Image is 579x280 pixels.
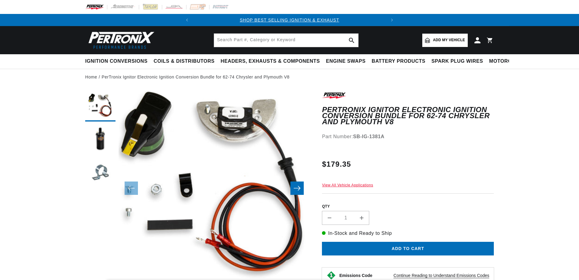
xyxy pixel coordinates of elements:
summary: Coils & Distributors [151,54,218,68]
button: Slide right [290,182,304,195]
div: 1 of 2 [193,17,386,23]
a: Add my vehicle [422,34,468,47]
summary: Headers, Exhausts & Components [218,54,323,68]
summary: Motorcycle [486,54,528,68]
p: Continue Reading to Understand Emissions Codes [393,273,489,278]
nav: breadcrumbs [85,74,494,80]
span: Headers, Exhausts & Components [221,58,320,65]
a: Home [85,74,97,80]
button: Load image 1 in gallery view [85,91,115,122]
a: PerTronix Ignitor Electronic Ignition Conversion Bundle for 62-74 Chrysler and Plymouth V8 [102,74,289,80]
slideshow-component: Translation missing: en.sections.announcements.announcement_bar [70,14,509,26]
h1: PerTronix Ignitor Electronic Ignition Conversion Bundle for 62-74 Chrysler and Plymouth V8 [322,107,494,125]
button: Translation missing: en.sections.announcements.next_announcement [386,14,398,26]
label: QTY [322,204,494,209]
strong: SB-IG-1381A [353,134,385,139]
summary: Battery Products [369,54,428,68]
p: In-Stock and Ready to Ship [322,229,494,237]
button: Translation missing: en.sections.announcements.previous_announcement [181,14,193,26]
button: Load image 3 in gallery view [85,158,115,188]
span: $179.35 [322,159,351,170]
span: Battery Products [372,58,425,65]
a: View All Vehicle Applications [322,183,373,187]
a: SHOP BEST SELLING IGNITION & EXHAUST [240,18,339,22]
span: Spark Plug Wires [431,58,483,65]
button: Add to cart [322,242,494,255]
input: Search Part #, Category or Keyword [214,34,358,47]
button: search button [345,34,358,47]
span: Ignition Conversions [85,58,148,65]
summary: Engine Swaps [323,54,369,68]
span: Motorcycle [489,58,525,65]
span: Coils & Distributors [154,58,215,65]
div: Announcement [193,17,386,23]
img: Pertronix [85,30,155,51]
summary: Spark Plug Wires [428,54,486,68]
button: Emissions CodeContinue Reading to Understand Emissions Codes [339,273,489,278]
button: Load image 2 in gallery view [85,125,115,155]
strong: Emissions Code [339,273,372,278]
span: Add my vehicle [433,37,465,43]
span: Engine Swaps [326,58,366,65]
div: Part Number: [322,133,494,141]
summary: Ignition Conversions [85,54,151,68]
button: Slide left [125,182,138,195]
